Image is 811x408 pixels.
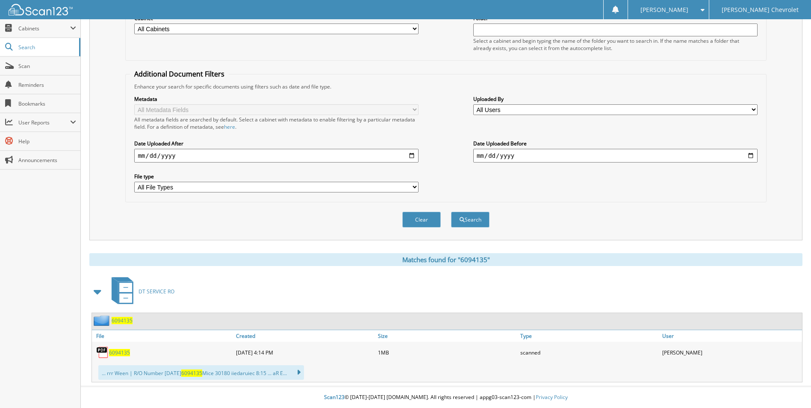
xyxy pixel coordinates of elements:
img: PDF.png [96,346,109,359]
div: [PERSON_NAME] [660,344,802,361]
span: [PERSON_NAME] Chevrolet [722,7,799,12]
input: start [134,149,419,163]
span: Help [18,138,76,145]
span: Announcements [18,157,76,164]
div: 1MB [376,344,518,361]
iframe: Chat Widget [768,367,811,408]
a: File [92,330,234,342]
a: Created [234,330,376,342]
label: Uploaded By [473,95,758,103]
span: DT SERVICE RO [139,288,174,295]
a: Type [518,330,660,342]
a: 6094135 [109,349,130,356]
span: Scan123 [324,393,345,401]
span: Scan [18,62,76,70]
input: end [473,149,758,163]
a: User [660,330,802,342]
a: DT SERVICE RO [106,275,174,308]
a: 6094135 [112,317,133,324]
div: ... rrr Ween | R/O Number [DATE] Mice 30180 iiedaruiec 8:15 ... aR E... [98,365,304,380]
span: Search [18,44,75,51]
legend: Additional Document Filters [130,69,229,79]
a: here [224,123,235,130]
div: [DATE] 4:14 PM [234,344,376,361]
div: © [DATE]-[DATE] [DOMAIN_NAME]. All rights reserved | appg03-scan123-com | [81,387,811,408]
div: Matches found for "6094135" [89,253,802,266]
span: 6094135 [181,370,202,377]
div: Select a cabinet and begin typing the name of the folder you want to search in. If the name match... [473,37,758,52]
button: Search [451,212,490,228]
img: folder2.png [94,315,112,326]
span: User Reports [18,119,70,126]
div: Enhance your search for specific documents using filters such as date and file type. [130,83,761,90]
div: scanned [518,344,660,361]
a: Privacy Policy [536,393,568,401]
span: Reminders [18,81,76,89]
label: Date Uploaded After [134,140,419,147]
span: Cabinets [18,25,70,32]
span: Bookmarks [18,100,76,107]
a: Size [376,330,518,342]
img: scan123-logo-white.svg [9,4,73,15]
button: Clear [402,212,441,228]
label: Date Uploaded Before [473,140,758,147]
label: File type [134,173,419,180]
span: [PERSON_NAME] [640,7,688,12]
div: All metadata fields are searched by default. Select a cabinet with metadata to enable filtering b... [134,116,419,130]
label: Metadata [134,95,419,103]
